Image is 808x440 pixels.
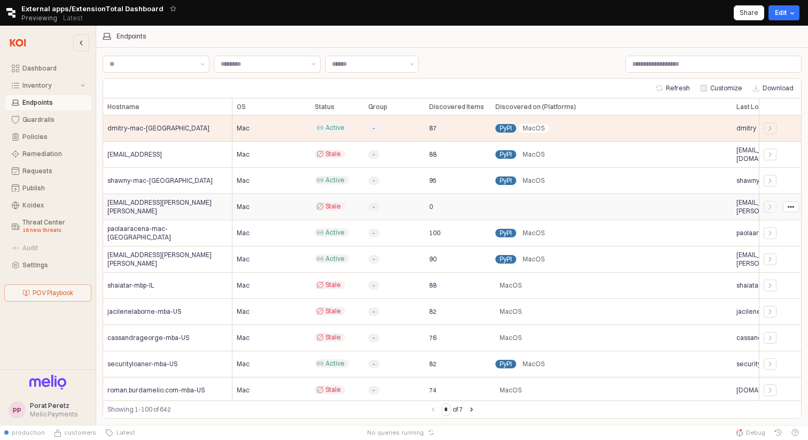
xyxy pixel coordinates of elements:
span: MacOS [523,229,545,237]
span: Status [315,103,335,111]
span: dmitry-mac-[GEOGRAPHIC_DATA] [107,124,209,133]
p: Latest [63,14,83,22]
span: paolaaracena [736,229,778,237]
button: Download [749,82,798,95]
main: App Body [96,26,808,425]
span: - [372,176,375,185]
span: MacOS [500,386,522,395]
span: MacOS [500,334,522,342]
span: shaiatar-mbp-IL [107,281,154,290]
span: MacOS [523,150,545,159]
button: PP [9,402,26,419]
span: shawny-mac-[GEOGRAPHIC_DATA] [107,176,213,185]
div: Endpoints [22,99,85,106]
button: Customize [696,82,747,95]
button: Share app [734,5,764,20]
span: securityloaner-mba-US [107,360,177,368]
span: MacOS [500,281,522,290]
span: roman.burdamelio.com-mba-US [107,386,205,395]
span: Active [325,359,345,368]
span: PyPI [500,150,512,159]
span: External apps/ExtensionTotal Dashboard [21,3,164,14]
span: Hostname [107,103,139,111]
button: POV Playbook [4,284,91,302]
span: Stale [325,202,341,211]
span: PyPI [500,360,512,368]
span: PyPI [500,229,512,237]
button: Refresh [652,82,694,95]
span: - [372,229,375,237]
div: PP [13,405,21,415]
span: - [372,307,375,316]
span: - [372,360,375,368]
span: Stale [325,385,341,394]
div: Koidex [22,202,85,209]
button: Help [787,425,804,440]
span: Mac [237,124,250,133]
button: Remediation [5,146,91,161]
span: [EMAIL_ADDRESS][PERSON_NAME][PERSON_NAME] [107,198,228,215]
button: Latest [100,425,139,440]
span: PyPI [500,255,512,264]
button: Show suggestions [307,56,320,72]
span: Previewing [21,13,57,24]
span: Stale [325,150,341,158]
button: Show suggestions [406,56,418,72]
span: MacOS [500,307,522,316]
span: Mac [237,176,250,185]
button: Dashboard [5,61,91,76]
span: [EMAIL_ADDRESS][PERSON_NAME][PERSON_NAME][DOMAIN_NAME] [736,198,807,215]
span: [EMAIL_ADDRESS][PERSON_NAME][PERSON_NAME] [107,251,228,268]
span: shawny [736,176,759,185]
button: Next page [465,403,478,416]
span: - [372,255,375,264]
span: - [372,203,375,211]
button: Edit [768,5,799,20]
button: Reset app state [426,429,437,436]
div: Melio Payments [30,410,77,419]
button: History [770,425,787,440]
button: Guardrails [5,112,91,127]
span: MacOS [523,176,545,185]
span: OS [237,103,246,111]
button: Releases and History [57,11,89,26]
span: Mac [237,334,250,342]
span: Porat Peretz [30,402,69,410]
span: 88 [429,150,437,159]
span: production [12,428,45,437]
label: of 7 [453,404,463,415]
button: Debug [731,425,770,440]
button: Show suggestions [196,56,209,72]
button: Requests [5,164,91,179]
span: 82 [429,307,437,316]
button: Settings [5,258,91,273]
span: jacilenelaborne-mba-US [107,307,181,316]
span: [EMAIL_ADDRESS] [107,150,162,159]
p: Share [740,9,758,17]
span: Active [325,228,345,237]
span: Stale [325,333,341,342]
span: PyPI [500,176,512,185]
span: Mac [237,203,250,211]
span: [DOMAIN_NAME] [736,386,787,395]
span: cassandrageorge-mba-US [107,334,189,342]
span: shaiatar [736,281,761,290]
div: Previewing Latest [21,11,89,26]
div: Publish [22,184,85,192]
button: Source Control [49,425,100,440]
button: Audit [5,241,91,256]
span: 0 [429,203,433,211]
button: Koidex [5,198,91,213]
div: Table toolbar [103,400,801,418]
div: Policies [22,133,85,141]
span: 74 [429,386,437,395]
span: 76 [429,334,437,342]
span: jacilenelaborne [736,307,784,316]
div: Dashboard [22,65,85,72]
span: Mac [237,386,250,395]
span: Stale [325,281,341,289]
span: MacOS [523,124,545,133]
span: Mac [237,281,250,290]
span: Mac [237,229,250,237]
span: Mac [237,360,250,368]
